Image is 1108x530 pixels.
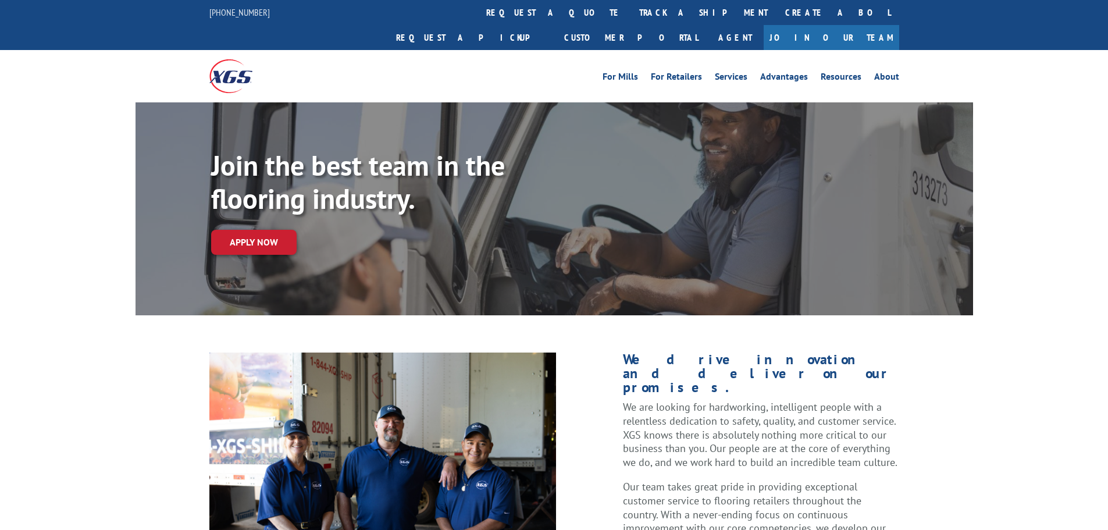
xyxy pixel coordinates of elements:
[707,25,764,50] a: Agent
[211,230,297,255] a: Apply now
[651,72,702,85] a: For Retailers
[760,72,808,85] a: Advantages
[211,147,505,217] strong: Join the best team in the flooring industry.
[555,25,707,50] a: Customer Portal
[387,25,555,50] a: Request a pickup
[623,400,899,480] p: We are looking for hardworking, intelligent people with a relentless dedication to safety, qualit...
[603,72,638,85] a: For Mills
[764,25,899,50] a: Join Our Team
[209,6,270,18] a: [PHONE_NUMBER]
[715,72,747,85] a: Services
[874,72,899,85] a: About
[821,72,861,85] a: Resources
[623,353,899,400] h1: We drive innovation and deliver on our promises.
